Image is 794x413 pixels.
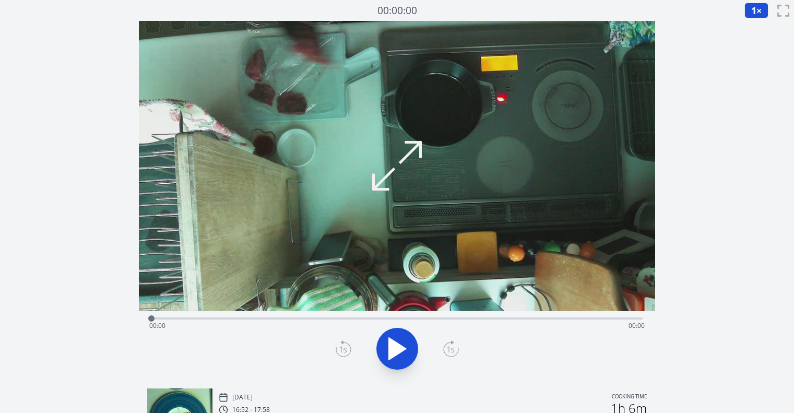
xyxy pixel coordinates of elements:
p: Cooking time [612,393,647,402]
button: 1× [744,3,768,18]
a: 00:00:00 [377,3,417,18]
span: 00:00 [629,321,645,330]
p: [DATE] [232,393,253,402]
span: 1 [751,4,756,17]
